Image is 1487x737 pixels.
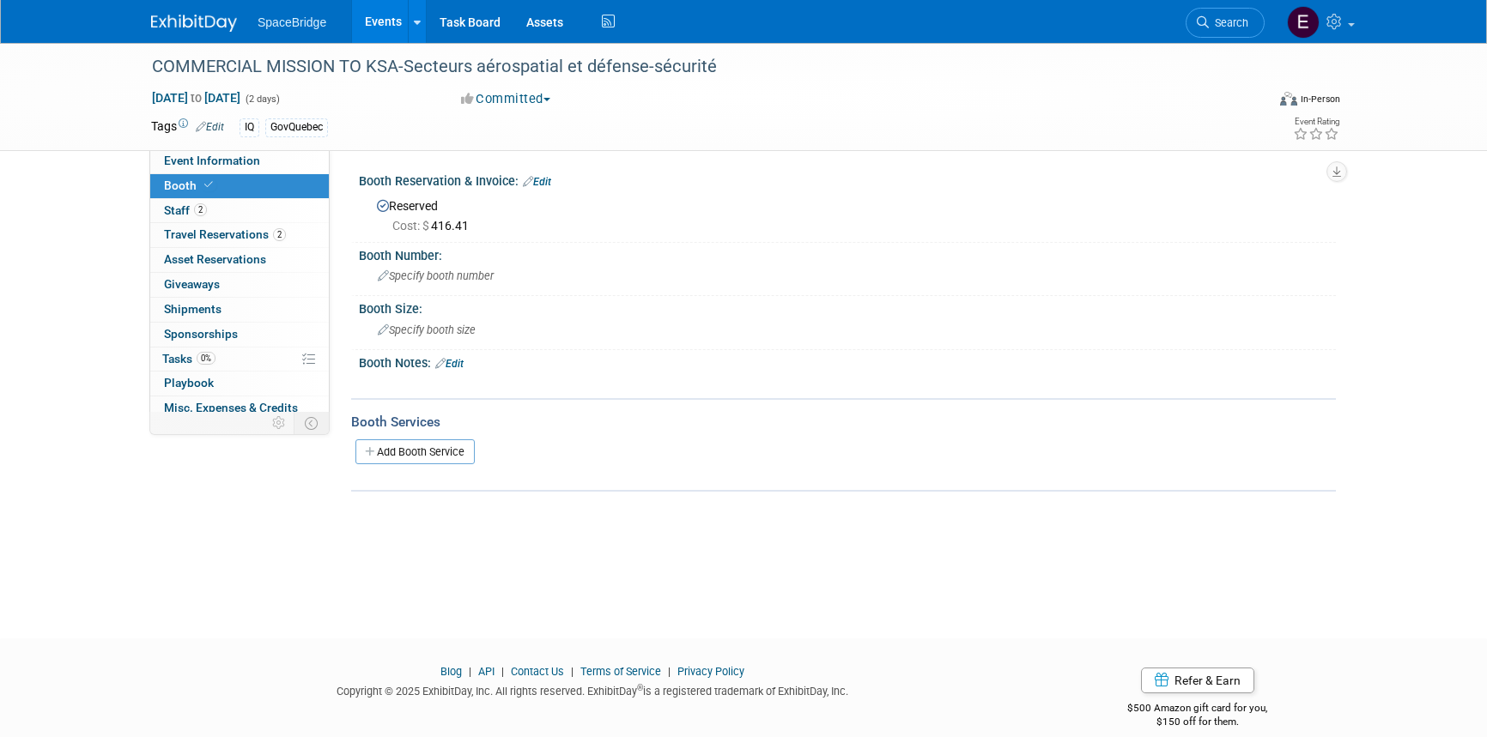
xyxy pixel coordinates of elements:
a: Playbook [150,372,329,396]
div: Booth Size: [359,296,1336,317]
div: Event Format [1163,89,1340,115]
div: Booth Notes: [359,350,1336,372]
div: Booth Services [351,413,1336,432]
a: Terms of Service [580,665,661,678]
a: Contact Us [511,665,564,678]
a: Privacy Policy [677,665,744,678]
span: | [497,665,508,678]
span: Search [1209,16,1248,29]
span: Specify booth number [378,269,494,282]
a: Edit [523,176,551,188]
span: Cost: $ [392,219,431,233]
a: Misc. Expenses & Credits [150,396,329,420]
span: [DATE] [DATE] [151,90,241,106]
a: Add Booth Service [355,439,475,464]
span: Tasks [162,352,215,365]
span: Specify booth size [378,323,476,336]
span: | [567,665,578,678]
div: $150 off for them. [1059,715,1337,729]
div: Copyright © 2025 ExhibitDay, Inc. All rights reserved. ExhibitDay is a registered trademark of Ex... [151,680,1034,699]
div: Booth Number: [359,243,1336,264]
img: Elizabeth Gelerman [1287,6,1320,39]
td: Personalize Event Tab Strip [264,412,294,434]
span: 0% [197,352,215,365]
div: In-Person [1300,93,1340,106]
a: Shipments [150,298,329,322]
a: Refer & Earn [1141,668,1254,693]
a: Edit [196,121,224,133]
span: 2 [194,203,207,216]
a: Staff2 [150,199,329,223]
a: Booth [150,174,329,198]
a: Travel Reservations2 [150,223,329,247]
sup: ® [637,683,643,692]
span: Playbook [164,376,214,390]
span: | [664,665,675,678]
span: SpaceBridge [258,15,326,29]
div: COMMERCIAL MISSION TO KSA-Secteurs aérospatial et défense-sécurité [146,51,1239,82]
span: Giveaways [164,277,220,291]
span: Travel Reservations [164,227,286,241]
span: 416.41 [392,219,476,233]
a: Search [1186,8,1265,38]
a: Event Information [150,149,329,173]
a: Tasks0% [150,347,329,372]
span: Misc. Expenses & Credits [164,401,298,414]
span: Booth [164,178,216,192]
span: to [188,91,204,105]
div: $500 Amazon gift card for you, [1059,690,1337,729]
div: Reserved [372,193,1323,234]
div: Event Rating [1293,118,1339,126]
a: Sponsorships [150,323,329,347]
img: ExhibitDay [151,15,237,32]
div: GovQuebec [265,118,328,136]
img: Format-Inperson.png [1280,92,1297,106]
div: Booth Reservation & Invoice: [359,168,1336,190]
span: Staff [164,203,207,217]
span: | [464,665,476,678]
a: Giveaways [150,273,329,297]
i: Booth reservation complete [204,180,213,190]
a: Edit [435,358,464,370]
span: Sponsorships [164,327,238,341]
span: Asset Reservations [164,252,266,266]
td: Tags [151,118,224,137]
td: Toggle Event Tabs [294,412,330,434]
button: Committed [455,90,557,108]
a: Asset Reservations [150,248,329,272]
div: IQ [240,118,259,136]
a: API [478,665,495,678]
a: Blog [440,665,462,678]
span: Shipments [164,302,222,316]
span: 2 [273,228,286,241]
span: Event Information [164,154,260,167]
span: (2 days) [244,94,280,105]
